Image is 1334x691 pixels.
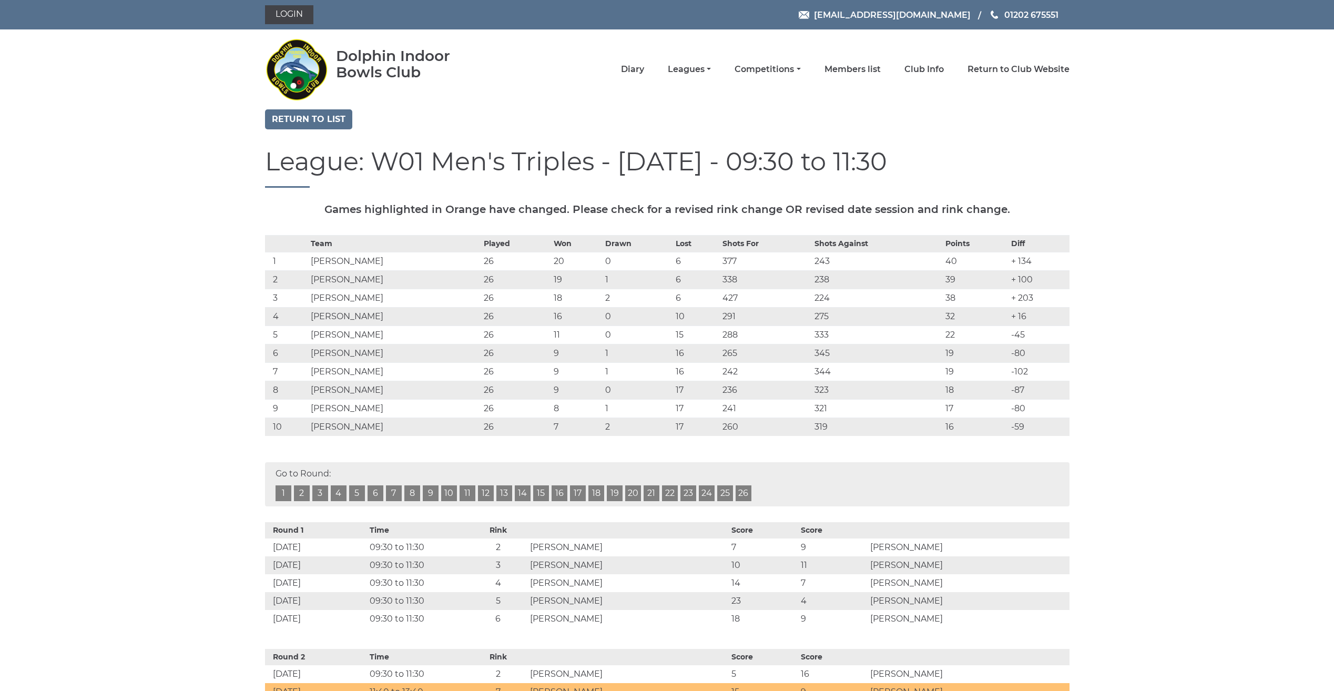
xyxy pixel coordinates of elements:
[265,109,352,129] a: Return to list
[551,418,603,436] td: 7
[673,344,720,362] td: 16
[265,252,308,270] td: 1
[720,326,812,344] td: 288
[265,592,367,610] td: [DATE]
[1004,9,1058,19] span: 01202 675551
[551,399,603,418] td: 8
[729,592,798,610] td: 23
[673,362,720,381] td: 16
[943,362,1009,381] td: 19
[812,326,943,344] td: 333
[673,252,720,270] td: 6
[603,344,673,362] td: 1
[265,462,1070,506] div: Go to Round:
[423,485,439,501] a: 9
[588,485,604,501] a: 18
[798,649,868,665] th: Score
[367,522,469,538] th: Time
[570,485,586,501] a: 17
[469,592,527,610] td: 5
[868,574,1069,592] td: [PERSON_NAME]
[308,289,481,307] td: [PERSON_NAME]
[812,289,943,307] td: 224
[265,33,328,106] img: Dolphin Indoor Bowls Club
[720,270,812,289] td: 338
[1009,235,1070,252] th: Diff
[481,235,551,252] th: Played
[551,235,603,252] th: Won
[812,362,943,381] td: 344
[943,235,1009,252] th: Points
[460,485,475,501] a: 11
[720,344,812,362] td: 265
[349,485,365,501] a: 5
[551,252,603,270] td: 20
[308,418,481,436] td: [PERSON_NAME]
[551,307,603,326] td: 16
[265,574,367,592] td: [DATE]
[308,235,481,252] th: Team
[265,522,367,538] th: Round 1
[824,64,881,75] a: Members list
[481,362,551,381] td: 26
[533,485,549,501] a: 15
[729,556,798,574] td: 10
[551,326,603,344] td: 11
[729,574,798,592] td: 14
[1009,270,1070,289] td: + 100
[367,665,469,683] td: 09:30 to 11:30
[798,574,868,592] td: 7
[943,289,1009,307] td: 38
[603,270,673,289] td: 1
[404,485,420,501] a: 8
[798,538,868,556] td: 9
[868,665,1069,683] td: [PERSON_NAME]
[308,326,481,344] td: [PERSON_NAME]
[603,307,673,326] td: 0
[673,381,720,399] td: 17
[798,522,868,538] th: Score
[603,289,673,307] td: 2
[265,362,308,381] td: 7
[551,381,603,399] td: 9
[265,665,367,683] td: [DATE]
[668,64,711,75] a: Leagues
[265,5,313,24] a: Login
[812,235,943,252] th: Shots Against
[481,289,551,307] td: 26
[265,148,1070,188] h1: League: W01 Men's Triples - [DATE] - 09:30 to 11:30
[812,344,943,362] td: 345
[943,344,1009,362] td: 19
[527,538,729,556] td: [PERSON_NAME]
[294,485,310,501] a: 2
[603,399,673,418] td: 1
[603,326,673,344] td: 0
[265,418,308,436] td: 10
[943,307,1009,326] td: 32
[868,556,1069,574] td: [PERSON_NAME]
[308,381,481,399] td: [PERSON_NAME]
[312,485,328,501] a: 3
[265,538,367,556] td: [DATE]
[441,485,457,501] a: 10
[989,8,1058,22] a: Phone us 01202 675551
[469,610,527,628] td: 6
[481,326,551,344] td: 26
[662,485,678,501] a: 22
[798,592,868,610] td: 4
[673,399,720,418] td: 17
[736,485,751,501] a: 26
[308,307,481,326] td: [PERSON_NAME]
[943,381,1009,399] td: 18
[607,485,623,501] a: 19
[603,235,673,252] th: Drawn
[551,362,603,381] td: 9
[308,399,481,418] td: [PERSON_NAME]
[812,418,943,436] td: 319
[469,649,527,665] th: Rink
[469,522,527,538] th: Rink
[814,9,971,19] span: [EMAIL_ADDRESS][DOMAIN_NAME]
[798,610,868,628] td: 9
[943,252,1009,270] td: 40
[735,64,800,75] a: Competitions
